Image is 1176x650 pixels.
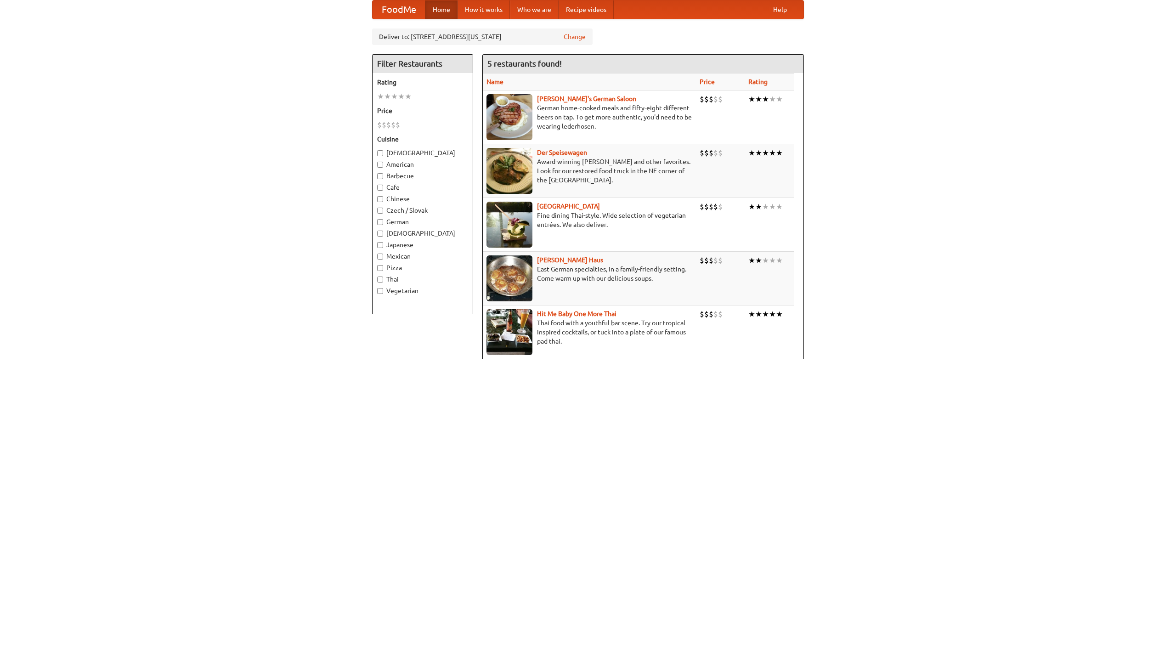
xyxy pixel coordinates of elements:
img: speisewagen.jpg [486,148,532,194]
li: $ [704,255,709,266]
a: [PERSON_NAME]'s German Saloon [537,95,636,102]
a: Name [486,78,503,85]
li: ★ [755,148,762,158]
label: German [377,217,468,226]
li: $ [391,120,396,130]
li: $ [718,148,723,158]
label: Cafe [377,183,468,192]
label: Vegetarian [377,286,468,295]
li: ★ [769,309,776,319]
li: ★ [769,202,776,212]
li: ★ [748,148,755,158]
h5: Price [377,106,468,115]
li: $ [704,148,709,158]
li: ★ [748,202,755,212]
a: [PERSON_NAME] Haus [537,256,603,264]
li: ★ [377,91,384,102]
p: Thai food with a youthful bar scene. Try our tropical inspired cocktails, or tuck into a plate of... [486,318,692,346]
li: $ [704,94,709,104]
li: $ [713,202,718,212]
img: kohlhaus.jpg [486,255,532,301]
h5: Rating [377,78,468,87]
li: ★ [405,91,412,102]
li: $ [386,120,391,130]
a: [GEOGRAPHIC_DATA] [537,203,600,210]
li: $ [700,202,704,212]
li: $ [713,94,718,104]
p: Award-winning [PERSON_NAME] and other favorites. Look for our restored food truck in the NE corne... [486,157,692,185]
label: Japanese [377,240,468,249]
li: $ [709,202,713,212]
li: $ [704,202,709,212]
input: [DEMOGRAPHIC_DATA] [377,150,383,156]
li: $ [713,309,718,319]
a: Hit Me Baby One More Thai [537,310,616,317]
input: Pizza [377,265,383,271]
li: ★ [762,255,769,266]
a: Change [564,32,586,41]
input: Japanese [377,242,383,248]
label: Barbecue [377,171,468,181]
label: Pizza [377,263,468,272]
label: Chinese [377,194,468,203]
a: Der Speisewagen [537,149,587,156]
li: $ [709,94,713,104]
input: Barbecue [377,173,383,179]
li: $ [396,120,400,130]
input: Vegetarian [377,288,383,294]
label: Thai [377,275,468,284]
a: Recipe videos [559,0,614,19]
p: Fine dining Thai-style. Wide selection of vegetarian entrées. We also deliver. [486,211,692,229]
h4: Filter Restaurants [373,55,473,73]
li: ★ [769,148,776,158]
li: $ [382,120,386,130]
a: Home [425,0,458,19]
li: $ [709,309,713,319]
li: ★ [748,94,755,104]
li: ★ [769,255,776,266]
input: Czech / Slovak [377,208,383,214]
label: American [377,160,468,169]
li: ★ [762,309,769,319]
li: ★ [384,91,391,102]
li: ★ [398,91,405,102]
li: ★ [755,309,762,319]
a: Help [766,0,794,19]
img: esthers.jpg [486,94,532,140]
label: Mexican [377,252,468,261]
h5: Cuisine [377,135,468,144]
input: Cafe [377,185,383,191]
li: $ [704,309,709,319]
li: ★ [776,309,783,319]
p: East German specialties, in a family-friendly setting. Come warm up with our delicious soups. [486,265,692,283]
li: $ [700,255,704,266]
div: Deliver to: [STREET_ADDRESS][US_STATE] [372,28,593,45]
img: babythai.jpg [486,309,532,355]
li: ★ [762,94,769,104]
li: ★ [755,202,762,212]
a: FoodMe [373,0,425,19]
li: $ [718,255,723,266]
li: ★ [755,255,762,266]
li: ★ [776,202,783,212]
li: ★ [748,309,755,319]
a: Rating [748,78,768,85]
li: $ [700,94,704,104]
li: $ [700,148,704,158]
li: ★ [762,202,769,212]
label: Czech / Slovak [377,206,468,215]
li: ★ [755,94,762,104]
input: Mexican [377,254,383,260]
p: German home-cooked meals and fifty-eight different beers on tap. To get more authentic, you'd nee... [486,103,692,131]
input: American [377,162,383,168]
li: ★ [762,148,769,158]
li: $ [713,148,718,158]
a: Price [700,78,715,85]
ng-pluralize: 5 restaurants found! [487,59,562,68]
li: ★ [769,94,776,104]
